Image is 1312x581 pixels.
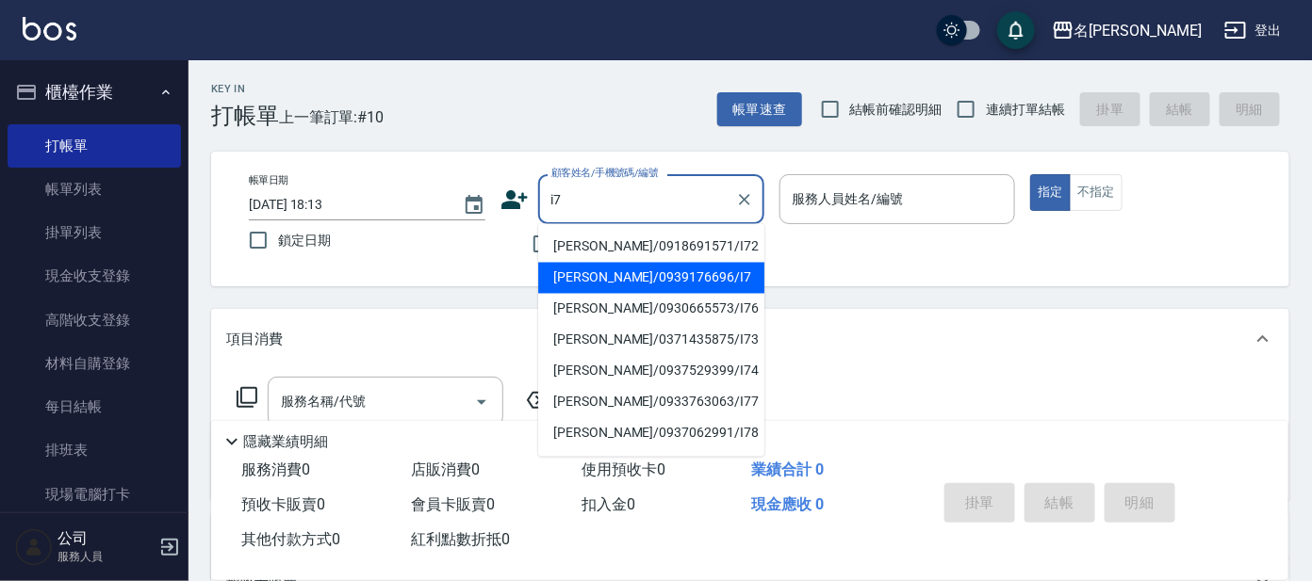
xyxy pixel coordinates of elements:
[8,211,181,254] a: 掛單列表
[582,460,665,478] span: 使用預收卡 0
[57,529,154,548] h5: 公司
[249,173,288,187] label: 帳單日期
[538,356,764,387] li: [PERSON_NAME]/0937529399/I74
[241,495,325,513] span: 預收卡販賣 0
[15,528,53,566] img: Person
[243,432,328,452] p: 隱藏業績明細
[467,387,497,417] button: Open
[1044,11,1209,50] button: 名[PERSON_NAME]
[8,473,181,516] a: 現場電腦打卡
[8,299,181,342] a: 高階收支登錄
[8,168,181,211] a: 帳單列表
[412,460,481,478] span: 店販消費 0
[538,294,764,325] li: [PERSON_NAME]/0930665573/I76
[997,11,1035,49] button: save
[8,428,181,472] a: 排班表
[8,254,181,298] a: 現金收支登錄
[412,495,496,513] span: 會員卡販賣 0
[538,449,764,500] li: [PERSON_NAME]珈/0963559280/I75
[538,325,764,356] li: [PERSON_NAME]/0371435875/I73
[211,83,279,95] h2: Key In
[211,309,1289,369] div: 項目消費
[850,100,943,120] span: 結帳前確認明細
[717,92,802,127] button: 帳單速查
[752,460,825,478] span: 業績合計 0
[1070,174,1123,211] button: 不指定
[249,189,444,220] input: YYYY/MM/DD hh:mm
[241,530,340,548] span: 其他付款方式 0
[241,460,310,478] span: 服務消費 0
[1074,19,1202,42] div: 名[PERSON_NAME]
[538,418,764,449] li: [PERSON_NAME]/0937062991/I78
[279,105,385,129] span: 上一筆訂單:#10
[23,17,76,40] img: Logo
[986,100,1065,120] span: 連續打單結帳
[8,124,181,168] a: 打帳單
[582,495,635,513] span: 扣入金 0
[211,103,279,129] h3: 打帳單
[278,231,331,250] span: 鎖定日期
[8,385,181,428] a: 每日結帳
[451,183,497,228] button: Choose date, selected date is 2025-09-15
[551,166,659,180] label: 顧客姓名/手機號碼/編號
[1217,13,1289,48] button: 登出
[57,548,154,565] p: 服務人員
[8,68,181,117] button: 櫃檯作業
[538,232,764,263] li: [PERSON_NAME]/0918691571/I72
[226,330,283,349] p: 項目消費
[412,530,511,548] span: 紅利點數折抵 0
[538,263,764,294] li: [PERSON_NAME]/0939176696/I7
[752,495,825,513] span: 現金應收 0
[8,342,181,385] a: 材料自購登錄
[1030,174,1071,211] button: 指定
[731,186,758,213] button: Clear
[538,387,764,418] li: [PERSON_NAME]/0933763063/I77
